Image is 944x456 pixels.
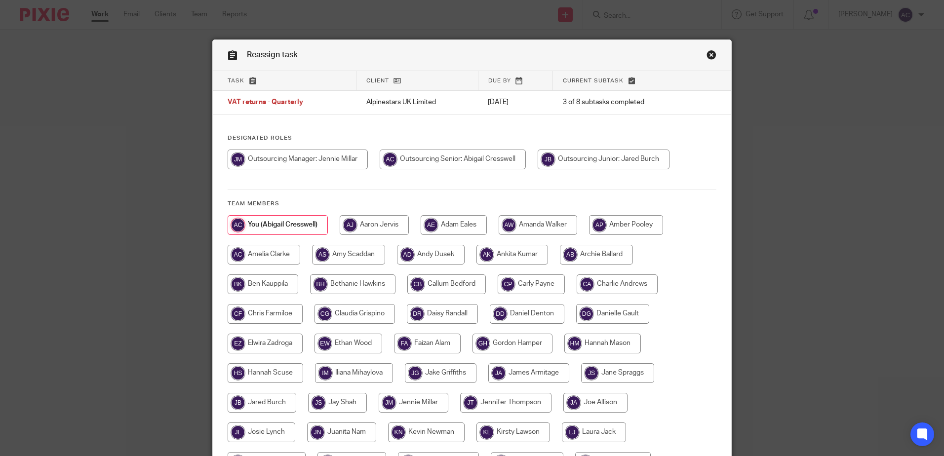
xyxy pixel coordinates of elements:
[366,78,389,83] span: Client
[247,51,298,59] span: Reassign task
[228,200,716,208] h4: Team members
[488,78,511,83] span: Due by
[228,134,716,142] h4: Designated Roles
[228,78,244,83] span: Task
[228,99,303,106] span: VAT returns - Quarterly
[553,91,691,114] td: 3 of 8 subtasks completed
[488,97,543,107] p: [DATE]
[563,78,624,83] span: Current subtask
[707,50,716,63] a: Close this dialog window
[366,97,469,107] p: Alpinestars UK Limited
